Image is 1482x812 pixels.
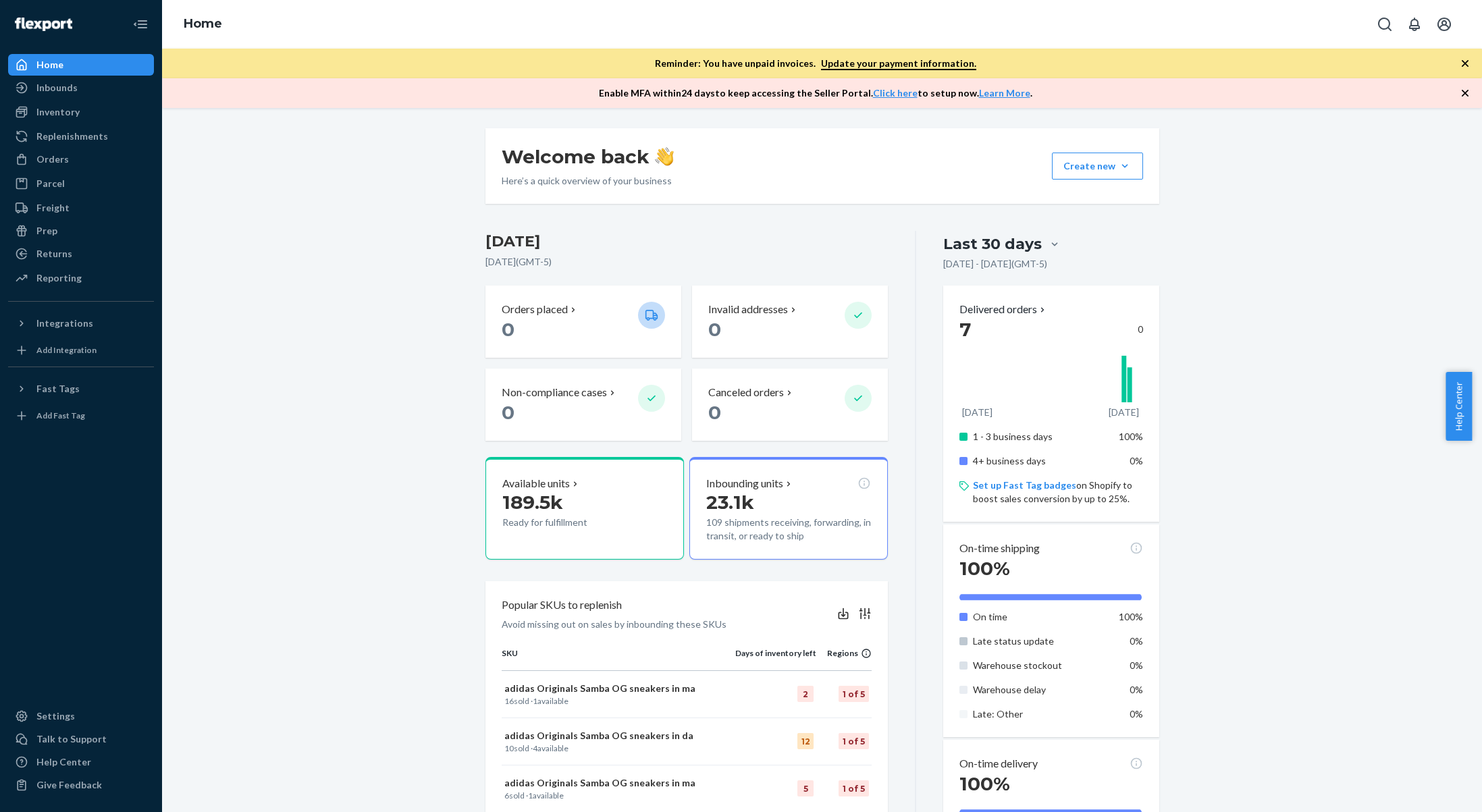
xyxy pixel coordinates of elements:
a: Home [184,16,222,31]
div: Add Fast Tag [36,410,85,421]
span: 0 [502,401,514,424]
button: Canceled orders 0 [692,369,888,441]
div: Add Integration [36,344,97,356]
img: hand-wave emoji [655,147,674,166]
span: 10 [504,743,514,753]
button: Inbounding units23.1k109 shipments receiving, forwarding, in transit, or ready to ship [689,457,888,560]
span: 100% [1119,611,1143,622]
div: Give Feedback [36,778,102,792]
button: Integrations [8,313,154,334]
p: Invalid addresses [708,302,788,317]
p: sold · available [504,742,733,754]
p: Orders placed [502,302,568,317]
p: adidas Originals Samba OG sneakers in ma [504,776,733,790]
button: Available units189.5kReady for fulfillment [485,457,684,560]
div: Inbounds [36,81,78,94]
a: Talk to Support [8,728,154,750]
h1: Welcome back [502,144,674,169]
button: Help Center [1446,372,1472,441]
button: Give Feedback [8,774,154,796]
p: Avoid missing out on sales by inbounding these SKUs [502,618,726,631]
span: 0% [1130,659,1143,671]
span: 1 [533,696,537,706]
ol: breadcrumbs [173,5,233,44]
button: Open account menu [1431,11,1458,38]
button: Fast Tags [8,378,154,400]
p: sold · available [504,790,733,801]
p: Warehouse delay [973,683,1106,697]
div: 12 [797,733,814,749]
a: Parcel [8,173,154,194]
span: 6 [504,790,509,801]
a: Reporting [8,267,154,289]
a: Replenishments [8,126,154,147]
a: Returns [8,243,154,265]
p: Late status update [973,634,1106,648]
div: 5 [797,780,814,796]
a: Settings [8,705,154,727]
p: 109 shipments receiving, forwarding, in transit, or ready to ship [706,516,871,543]
p: on Shopify to boost sales conversion by up to 25%. [973,479,1142,506]
a: Learn More [979,87,1030,99]
p: [DATE] ( GMT-5 ) [485,255,889,269]
p: [DATE] [962,406,993,419]
span: 0% [1130,708,1143,720]
th: Days of inventory left [735,647,816,670]
button: Create new [1052,153,1143,180]
a: Home [8,54,154,76]
p: adidas Originals Samba OG sneakers in da [504,729,733,742]
div: 1 of 5 [839,686,869,702]
a: Update your payment information. [821,57,976,70]
span: 23.1k [706,491,754,514]
div: Last 30 days [943,234,1042,254]
div: Parcel [36,177,65,190]
span: 0 [502,318,514,341]
p: On time [973,610,1106,624]
p: [DATE] [1109,406,1139,419]
div: Home [36,58,63,72]
p: Non-compliance cases [502,385,607,400]
div: Inventory [36,105,80,119]
a: Inbounds [8,77,154,99]
th: SKU [502,647,736,670]
p: Reminder: You have unpaid invoices. [655,57,976,70]
img: Flexport logo [15,18,72,31]
a: Set up Fast Tag badges [973,479,1076,491]
p: Here’s a quick overview of your business [502,174,674,188]
div: Prep [36,224,57,238]
div: 1 of 5 [839,780,869,796]
h3: [DATE] [485,231,889,252]
div: Fast Tags [36,382,80,396]
a: Add Integration [8,340,154,361]
p: [DATE] - [DATE] ( GMT-5 ) [943,257,1047,271]
p: Enable MFA within 24 days to keep accessing the Seller Portal. to setup now. . [599,86,1032,100]
span: 0 [708,318,721,341]
p: Canceled orders [708,385,784,400]
button: Delivered orders [959,302,1048,317]
div: 0 [959,317,1142,342]
p: On-time shipping [959,541,1040,556]
span: 0% [1130,455,1143,466]
button: Non-compliance cases 0 [485,369,681,441]
div: Talk to Support [36,732,107,746]
span: 0% [1130,684,1143,695]
p: Available units [502,476,570,491]
a: Orders [8,148,154,170]
p: sold · available [504,695,733,707]
p: Warehouse stockout [973,659,1106,672]
button: Close Navigation [127,11,154,38]
div: Reporting [36,271,82,285]
div: 1 of 5 [839,733,869,749]
div: Freight [36,201,70,215]
div: Settings [36,709,75,723]
a: Help Center [8,751,154,773]
a: Add Fast Tag [8,405,154,427]
p: 1 - 3 business days [973,430,1106,443]
a: Inventory [8,101,154,123]
a: Freight [8,197,154,219]
button: Open Search Box [1371,11,1398,38]
a: Click here [873,87,918,99]
span: 1 [528,790,533,801]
